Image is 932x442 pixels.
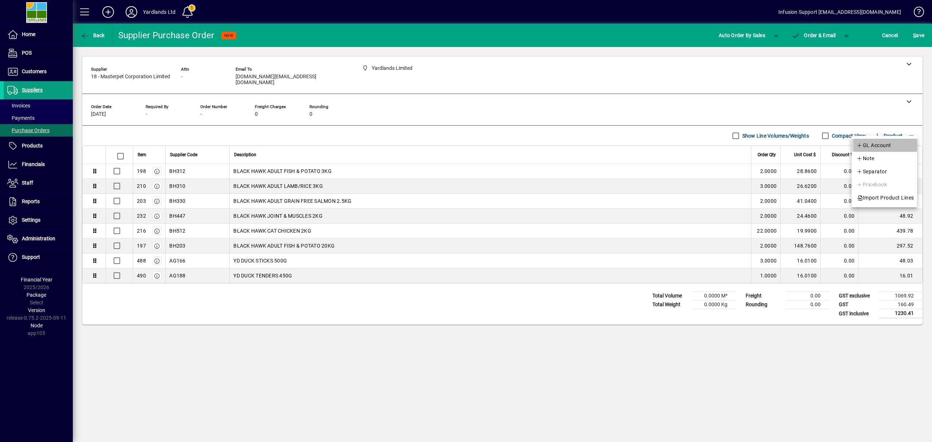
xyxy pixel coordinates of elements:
[856,154,874,163] span: Note
[852,152,917,165] button: Note
[852,165,917,178] button: Separator
[856,167,887,176] span: Separator
[852,139,917,152] button: GL Account
[852,178,917,191] button: Pricebook
[856,180,887,189] span: Pricebook
[856,141,891,150] span: GL Account
[852,191,917,204] button: Import Product Lines
[856,193,914,202] span: Import Product Lines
